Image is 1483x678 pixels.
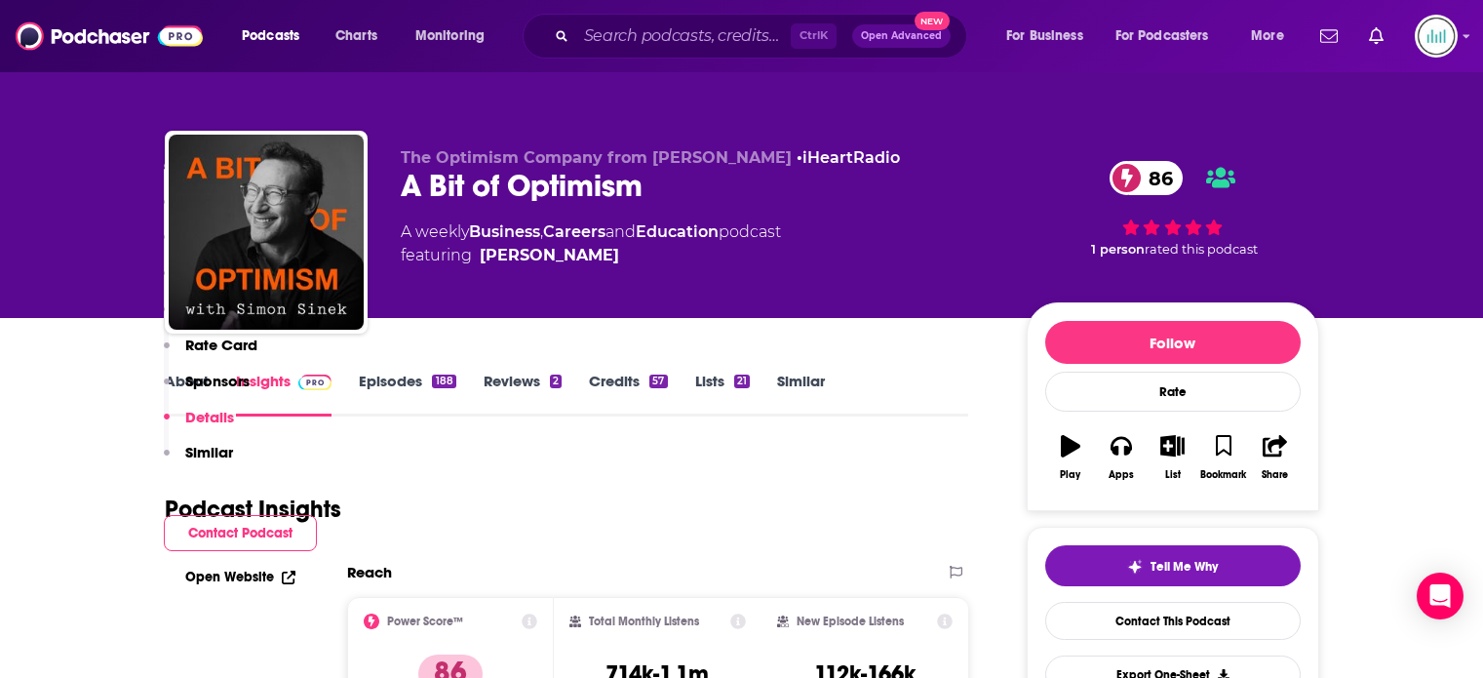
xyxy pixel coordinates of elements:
span: New [915,12,950,30]
button: Details [164,408,234,444]
button: Bookmark [1198,422,1249,493]
h2: Total Monthly Listens [589,615,699,628]
button: Open AdvancedNew [852,24,951,48]
div: 86 1 personrated this podcast [1027,148,1319,269]
a: Contact This Podcast [1045,602,1301,640]
span: 86 [1129,161,1183,195]
p: Similar [185,443,233,461]
a: Education [636,222,719,241]
span: For Podcasters [1115,22,1209,50]
a: Open Website [185,569,295,585]
a: Lists21 [695,372,750,417]
span: featuring [401,244,781,267]
span: and [605,222,636,241]
span: For Business [1006,22,1083,50]
a: Charts [323,20,389,52]
span: Monitoring [415,22,485,50]
span: rated this podcast [1145,242,1258,257]
div: 188 [432,375,455,388]
div: Search podcasts, credits, & more... [541,14,986,59]
a: Business [469,222,540,241]
button: Share [1249,422,1300,493]
input: Search podcasts, credits, & more... [576,20,791,52]
span: Ctrl K [791,23,837,49]
a: 86 [1110,161,1183,195]
p: Details [185,408,234,426]
span: Open Advanced [861,31,942,41]
h2: Reach [347,563,392,581]
h2: New Episode Listens [797,615,904,628]
img: Podchaser - Follow, Share and Rate Podcasts [16,18,203,55]
button: open menu [993,20,1108,52]
span: More [1251,22,1284,50]
span: • [797,148,900,167]
a: Show notifications dropdown [1361,20,1391,53]
span: Logged in as podglomerate [1415,15,1458,58]
div: Rate [1045,372,1301,412]
span: Podcasts [242,22,299,50]
button: open menu [1237,20,1308,52]
div: [PERSON_NAME] [480,244,619,267]
a: Careers [543,222,605,241]
button: Sponsors [164,372,250,408]
span: Tell Me Why [1151,559,1218,575]
h2: Power Score™ [387,615,463,628]
span: , [540,222,543,241]
div: 21 [734,375,750,388]
a: Reviews2 [484,372,562,417]
a: Show notifications dropdown [1312,20,1346,53]
div: List [1165,469,1181,481]
button: tell me why sparkleTell Me Why [1045,545,1301,586]
span: 1 person [1091,242,1145,257]
div: Apps [1109,469,1134,481]
button: open menu [1103,20,1237,52]
a: Episodes188 [359,372,455,417]
button: open menu [228,20,325,52]
button: List [1147,422,1197,493]
button: Show profile menu [1415,15,1458,58]
button: Play [1045,422,1096,493]
span: Charts [335,22,377,50]
span: The Optimism Company from [PERSON_NAME] [401,148,792,167]
div: A weekly podcast [401,220,781,267]
a: Similar [777,372,825,417]
button: Apps [1096,422,1147,493]
img: tell me why sparkle [1127,559,1143,575]
button: Contact Podcast [164,515,317,551]
button: Follow [1045,321,1301,364]
div: Share [1262,469,1288,481]
a: Credits57 [589,372,667,417]
p: Sponsors [185,372,250,390]
div: Bookmark [1200,469,1246,481]
a: iHeartRadio [802,148,900,167]
div: 2 [550,375,562,388]
div: 57 [649,375,667,388]
img: A Bit of Optimism [169,135,364,330]
div: Play [1060,469,1080,481]
div: Open Intercom Messenger [1417,573,1463,619]
button: Similar [164,443,233,479]
img: User Profile [1415,15,1458,58]
button: open menu [402,20,510,52]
